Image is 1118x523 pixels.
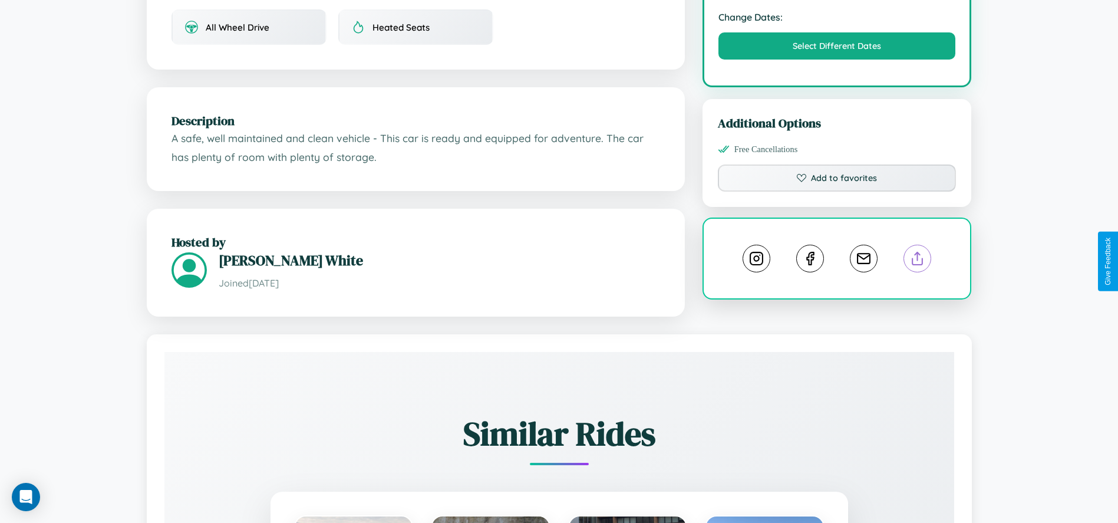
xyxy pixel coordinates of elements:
h3: [PERSON_NAME] White [219,251,660,270]
h3: Additional Options [718,114,957,131]
p: A safe, well maintained and clean vehicle - This car is ready and equipped for adventure. The car... [172,129,660,166]
h2: Description [172,112,660,129]
p: Joined [DATE] [219,275,660,292]
h2: Hosted by [172,233,660,251]
span: Free Cancellations [734,144,798,154]
button: Add to favorites [718,165,957,192]
strong: Change Dates: [718,11,956,23]
span: All Wheel Drive [206,22,269,33]
div: Open Intercom Messenger [12,483,40,511]
h2: Similar Rides [206,411,913,456]
button: Select Different Dates [718,32,956,60]
span: Heated Seats [372,22,430,33]
div: Give Feedback [1104,238,1112,285]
